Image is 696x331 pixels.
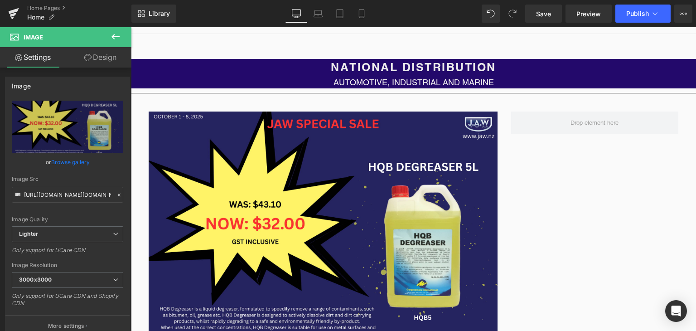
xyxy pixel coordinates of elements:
span: Preview [576,9,601,19]
button: More [674,5,692,23]
span: Library [149,10,170,18]
span: Save [536,9,551,19]
button: Redo [503,5,522,23]
a: Laptop [307,5,329,23]
b: Lighter [19,230,38,237]
a: Desktop [285,5,307,23]
input: Link [12,187,123,203]
p: More settings [48,322,84,330]
a: Home Pages [27,5,131,12]
div: Only support for UCare CDN and Shopify CDN [12,292,123,313]
div: Image [12,77,31,90]
div: Image Src [12,176,123,182]
span: Image [24,34,43,41]
a: Tablet [329,5,351,23]
div: or [12,157,123,167]
b: 3000x3000 [19,276,52,283]
button: Publish [615,5,671,23]
span: AUTOMOTIVE, INDUSTRIAL AND MARINE [203,50,363,60]
a: Preview [565,5,612,23]
button: Undo [482,5,500,23]
a: New Library [131,5,176,23]
div: Open Intercom Messenger [665,300,687,322]
span: Publish [626,10,649,17]
div: Image Resolution [12,262,123,268]
span: Home [27,14,44,21]
a: Browse gallery [51,154,90,170]
a: Mobile [351,5,372,23]
div: Only support for UCare CDN [12,247,123,260]
a: Design [68,47,133,68]
div: Image Quality [12,216,123,223]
